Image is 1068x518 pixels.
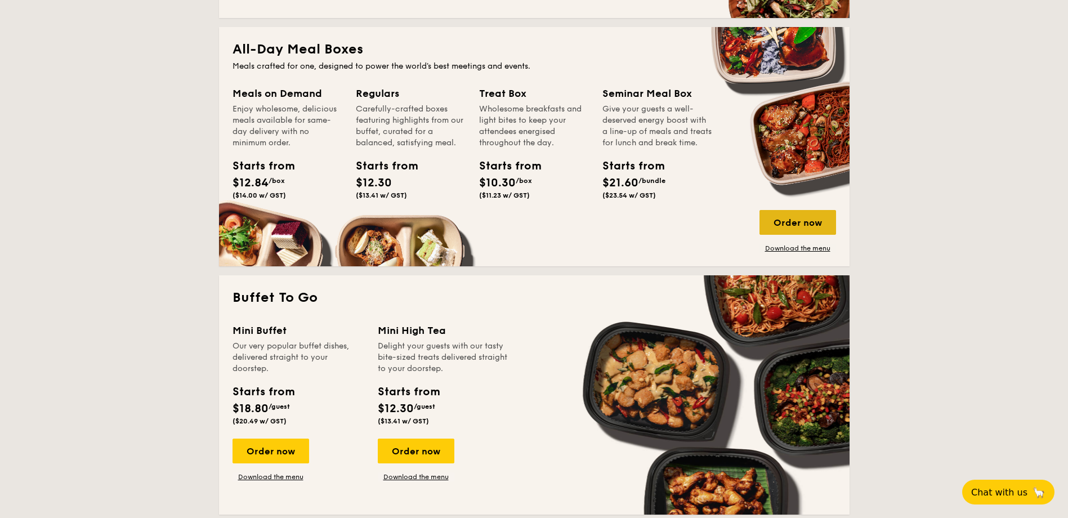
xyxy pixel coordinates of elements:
span: Chat with us [971,487,1027,498]
span: $12.30 [356,176,392,190]
div: Order now [759,210,836,235]
div: Carefully-crafted boxes featuring highlights from our buffet, curated for a balanced, satisfying ... [356,104,466,149]
div: Regulars [356,86,466,101]
span: $21.60 [602,176,638,190]
div: Meals on Demand [233,86,342,101]
a: Download the menu [378,472,454,481]
div: Treat Box [479,86,589,101]
div: Enjoy wholesome, delicious meals available for same-day delivery with no minimum order. [233,104,342,149]
a: Download the menu [233,472,309,481]
h2: Buffet To Go [233,289,836,307]
span: /bundle [638,177,665,185]
div: Our very popular buffet dishes, delivered straight to your doorstep. [233,341,364,374]
div: Starts from [356,158,406,175]
span: $12.84 [233,176,269,190]
div: Starts from [233,383,294,400]
span: /guest [414,403,435,410]
a: Download the menu [759,244,836,253]
h2: All-Day Meal Boxes [233,41,836,59]
div: Mini High Tea [378,323,510,338]
div: Mini Buffet [233,323,364,338]
span: ($14.00 w/ GST) [233,191,286,199]
div: Order now [378,439,454,463]
div: Seminar Meal Box [602,86,712,101]
span: ($13.41 w/ GST) [356,191,407,199]
span: 🦙 [1032,486,1045,499]
div: Starts from [602,158,653,175]
button: Chat with us🦙 [962,480,1054,504]
span: ($13.41 w/ GST) [378,417,429,425]
div: Meals crafted for one, designed to power the world's best meetings and events. [233,61,836,72]
div: Starts from [378,383,439,400]
span: /box [269,177,285,185]
div: Order now [233,439,309,463]
span: ($20.49 w/ GST) [233,417,287,425]
span: ($23.54 w/ GST) [602,191,656,199]
span: $18.80 [233,402,269,416]
div: Delight your guests with our tasty bite-sized treats delivered straight to your doorstep. [378,341,510,374]
div: Wholesome breakfasts and light bites to keep your attendees energised throughout the day. [479,104,589,149]
div: Give your guests a well-deserved energy boost with a line-up of meals and treats for lunch and br... [602,104,712,149]
div: Starts from [479,158,530,175]
span: ($11.23 w/ GST) [479,191,530,199]
span: $10.30 [479,176,516,190]
div: Starts from [233,158,283,175]
span: /guest [269,403,290,410]
span: /box [516,177,532,185]
span: $12.30 [378,402,414,416]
